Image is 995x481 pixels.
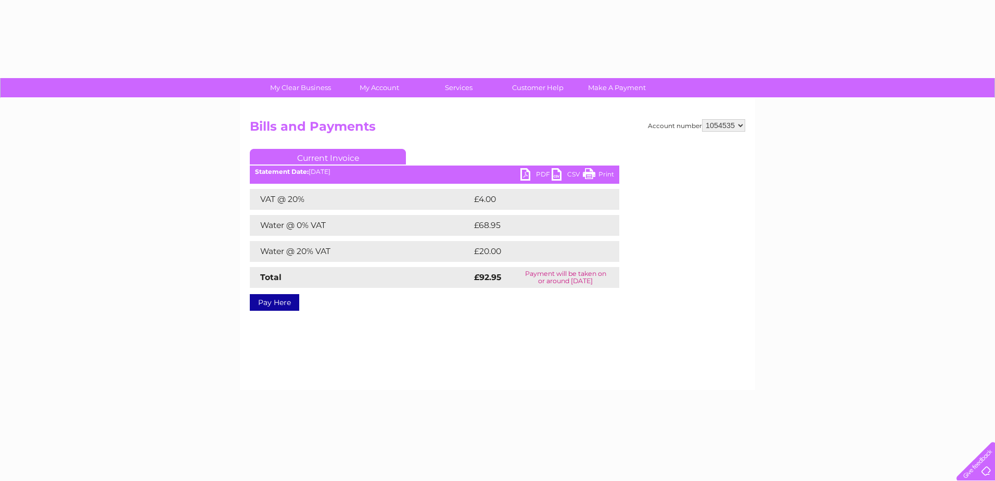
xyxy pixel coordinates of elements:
[471,241,599,262] td: £20.00
[250,119,745,139] h2: Bills and Payments
[574,78,660,97] a: Make A Payment
[416,78,502,97] a: Services
[250,215,471,236] td: Water @ 0% VAT
[495,78,581,97] a: Customer Help
[471,189,595,210] td: £4.00
[552,168,583,183] a: CSV
[258,78,343,97] a: My Clear Business
[250,241,471,262] td: Water @ 20% VAT
[474,272,501,282] strong: £92.95
[260,272,282,282] strong: Total
[583,168,614,183] a: Print
[250,294,299,311] a: Pay Here
[471,215,598,236] td: £68.95
[337,78,423,97] a: My Account
[250,149,406,164] a: Current Invoice
[512,267,619,288] td: Payment will be taken on or around [DATE]
[250,189,471,210] td: VAT @ 20%
[520,168,552,183] a: PDF
[255,168,309,175] b: Statement Date:
[648,119,745,132] div: Account number
[250,168,619,175] div: [DATE]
